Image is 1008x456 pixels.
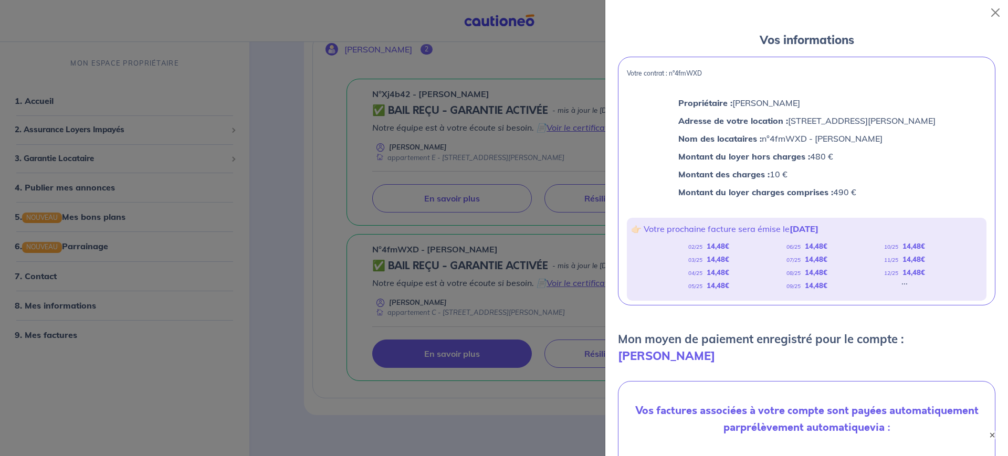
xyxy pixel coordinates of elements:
[678,132,936,145] p: n°4fmWXD - [PERSON_NAME]
[688,257,702,263] em: 03/25
[805,255,827,263] strong: 14,48 €
[678,187,833,197] strong: Montant du loyer charges comprises :
[805,268,827,277] strong: 14,48 €
[805,281,827,290] strong: 14,48 €
[678,96,936,110] p: [PERSON_NAME]
[707,268,729,277] strong: 14,48 €
[688,283,702,290] em: 05/25
[678,185,936,199] p: 490 €
[987,430,997,440] button: ×
[627,70,986,77] p: Votre contrat : n°4fmWXD
[786,283,801,290] em: 09/25
[790,224,818,234] strong: [DATE]
[902,242,925,250] strong: 14,48 €
[678,98,732,108] strong: Propriétaire :
[884,270,898,277] em: 12/25
[688,270,702,277] em: 04/25
[678,169,770,179] strong: Montant des charges :
[902,268,925,277] strong: 14,48 €
[805,242,827,250] strong: 14,48 €
[707,281,729,290] strong: 14,48 €
[678,114,936,128] p: [STREET_ADDRESS][PERSON_NAME]
[678,150,936,163] p: 480 €
[618,331,995,364] p: Mon moyen de paiement enregistré pour le compte :
[678,133,762,144] strong: Nom des locataires :
[786,243,801,250] em: 06/25
[786,257,801,263] em: 07/25
[902,255,925,263] strong: 14,48 €
[987,4,1004,21] button: Close
[884,257,898,263] em: 11/25
[678,167,936,181] p: 10 €
[688,243,702,250] em: 02/25
[627,402,986,436] p: Vos factures associées à votre compte sont payées automatiquement par via :
[901,279,908,292] div: ...
[884,243,898,250] em: 10/25
[760,33,854,47] strong: Vos informations
[678,115,788,126] strong: Adresse de votre location :
[631,222,982,236] p: 👉🏻 Votre prochaine facture sera émise le
[618,348,715,363] strong: [PERSON_NAME]
[707,255,729,263] strong: 14,48 €
[707,242,729,250] strong: 14,48 €
[786,270,801,277] em: 08/25
[678,151,810,162] strong: Montant du loyer hors charges :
